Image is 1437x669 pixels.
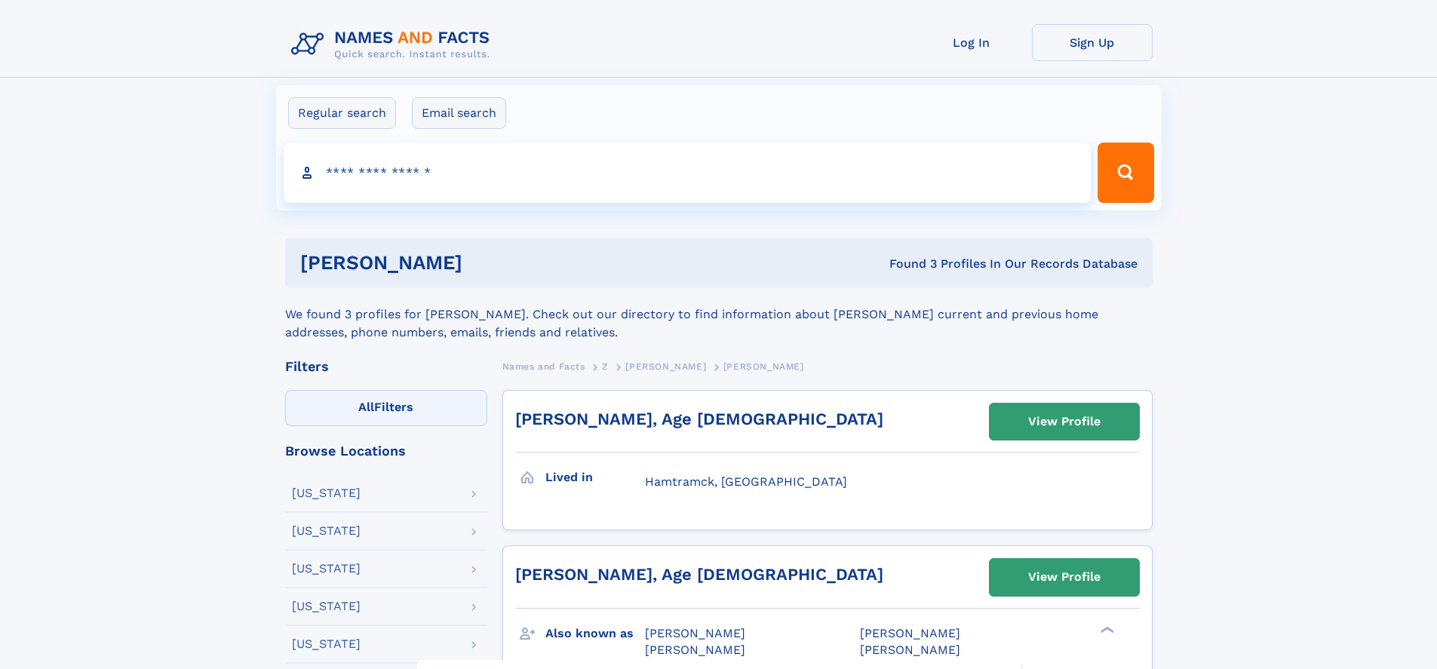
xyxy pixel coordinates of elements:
div: [US_STATE] [292,638,361,650]
h3: Lived in [545,465,645,490]
div: [US_STATE] [292,487,361,499]
span: Z [602,361,609,372]
a: View Profile [990,559,1139,595]
a: [PERSON_NAME], Age [DEMOGRAPHIC_DATA] [515,565,883,584]
div: ❯ [1097,625,1115,634]
div: View Profile [1028,560,1101,594]
span: [PERSON_NAME] [860,626,960,640]
div: [US_STATE] [292,563,361,575]
h3: Also known as [545,621,645,646]
a: [PERSON_NAME], Age [DEMOGRAPHIC_DATA] [515,410,883,428]
span: Hamtramck, [GEOGRAPHIC_DATA] [645,474,847,489]
div: [US_STATE] [292,525,361,537]
img: Logo Names and Facts [285,24,502,65]
a: [PERSON_NAME] [625,357,706,376]
span: All [358,400,374,414]
label: Email search [412,97,506,129]
a: Names and Facts [502,357,585,376]
label: Regular search [288,97,396,129]
span: [PERSON_NAME] [723,361,804,372]
a: View Profile [990,404,1139,440]
a: Log In [911,24,1032,61]
a: Z [602,357,609,376]
span: [PERSON_NAME] [860,643,960,657]
div: Found 3 Profiles In Our Records Database [676,256,1138,272]
span: [PERSON_NAME] [645,643,745,657]
div: View Profile [1028,404,1101,439]
input: search input [284,143,1092,203]
div: [US_STATE] [292,600,361,612]
div: We found 3 profiles for [PERSON_NAME]. Check out our directory to find information about [PERSON_... [285,287,1153,342]
span: [PERSON_NAME] [625,361,706,372]
div: Filters [285,360,487,373]
span: [PERSON_NAME] [645,626,745,640]
label: Filters [285,390,487,426]
h1: [PERSON_NAME] [300,253,676,272]
div: Browse Locations [285,444,487,458]
button: Search Button [1098,143,1153,203]
a: Sign Up [1032,24,1153,61]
